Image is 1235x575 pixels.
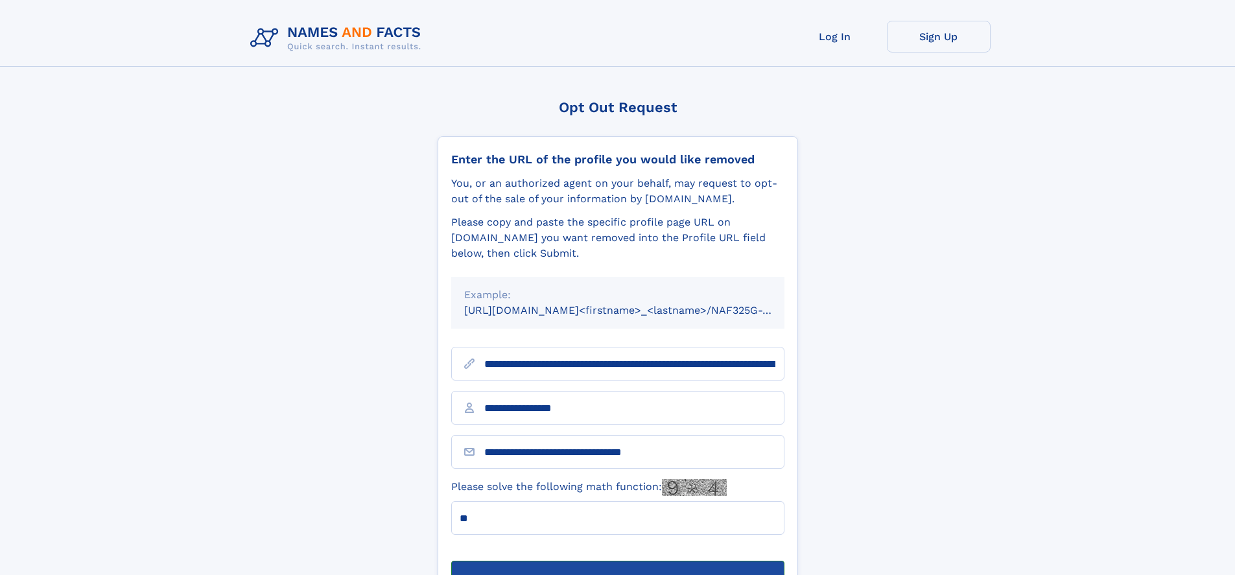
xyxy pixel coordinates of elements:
[464,304,809,316] small: [URL][DOMAIN_NAME]<firstname>_<lastname>/NAF325G-xxxxxxxx
[451,215,784,261] div: Please copy and paste the specific profile page URL on [DOMAIN_NAME] you want removed into the Pr...
[451,152,784,167] div: Enter the URL of the profile you would like removed
[245,21,432,56] img: Logo Names and Facts
[451,479,727,496] label: Please solve the following math function:
[887,21,991,53] a: Sign Up
[438,99,798,115] div: Opt Out Request
[783,21,887,53] a: Log In
[451,176,784,207] div: You, or an authorized agent on your behalf, may request to opt-out of the sale of your informatio...
[464,287,771,303] div: Example:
